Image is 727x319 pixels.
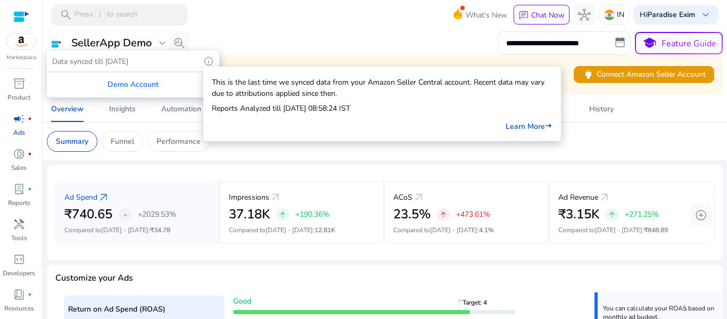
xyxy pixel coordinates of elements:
[52,56,128,67] p: Data synced till [DATE]
[212,77,552,99] p: This is the last time we synced data from your Amazon Seller Central account. Recent data may var...
[545,121,552,130] mat-icon: east
[212,103,552,114] p: Reports Analyzed till [DATE] 08:58:24 IST
[203,56,214,67] span: info
[506,121,552,132] a: Learn More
